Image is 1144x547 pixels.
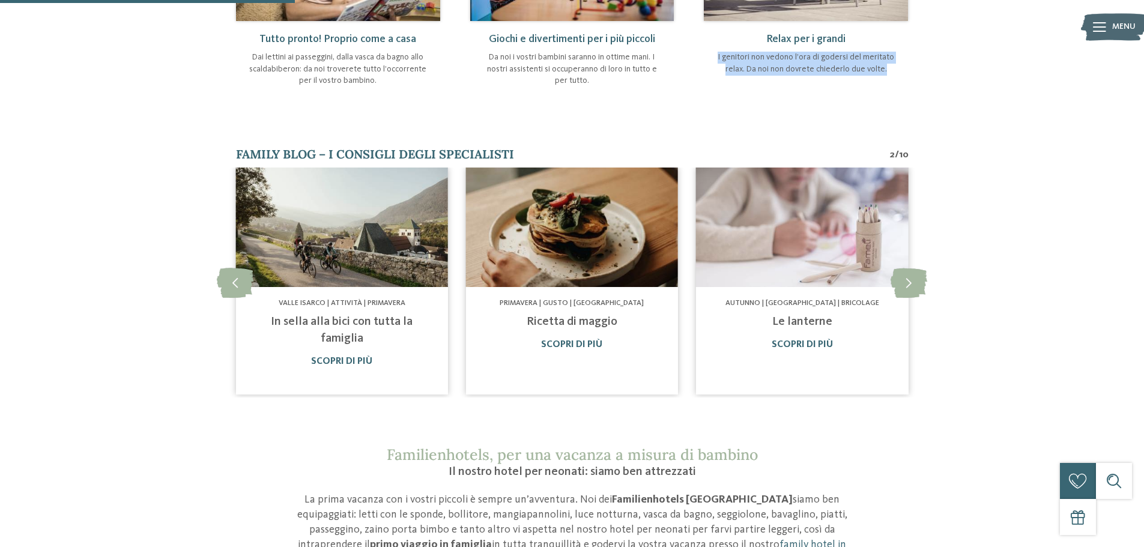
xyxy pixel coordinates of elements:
a: In sella alla bici con tutta la famiglia [271,316,413,345]
a: Scopri di più [541,340,602,349]
p: Dai lettini ai passeggini, dalla vasca da bagno allo scaldabiberon: da noi troverete tutto l’occo... [248,52,428,87]
span: / [895,148,899,162]
span: Tutto pronto! Proprio come a casa [259,34,416,44]
span: Familienhotels, per una vacanza a misura di bambino [387,445,758,464]
a: Le lanterne [772,316,832,328]
span: Primavera | Gusto | [GEOGRAPHIC_DATA] [500,300,644,307]
strong: Familienhotels [GEOGRAPHIC_DATA] [612,494,793,505]
a: Scopri di più [311,357,372,366]
img: Hotel per neonati in Alto Adige per una vacanza di relax [235,168,447,287]
span: Family Blog – i consigli degli specialisti [236,147,514,162]
a: Ricetta di maggio [527,316,617,328]
span: 10 [899,148,909,162]
span: Relax per i grandi [766,34,846,44]
a: Scopri di più [772,340,833,349]
img: Hotel per neonati in Alto Adige per una vacanza di relax [696,168,908,287]
p: I genitori non vedono l’ora di godersi del meritato relax. Da noi non dovrete chiederlo due volte. [716,52,896,75]
span: Valle Isarco | Attività | Primavera [279,300,405,307]
span: 2 [889,148,895,162]
img: Hotel per neonati in Alto Adige per una vacanza di relax [466,168,678,287]
span: Autunno | [GEOGRAPHIC_DATA] | Bricolage [725,300,879,307]
p: Da noi i vostri bambini saranno in ottime mani. I nostri assistenti si occuperanno di loro in tut... [482,52,662,87]
span: Giochi e divertimenti per i più piccoli [489,34,655,44]
span: Il nostro hotel per neonati: siamo ben attrezzati [449,466,696,478]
